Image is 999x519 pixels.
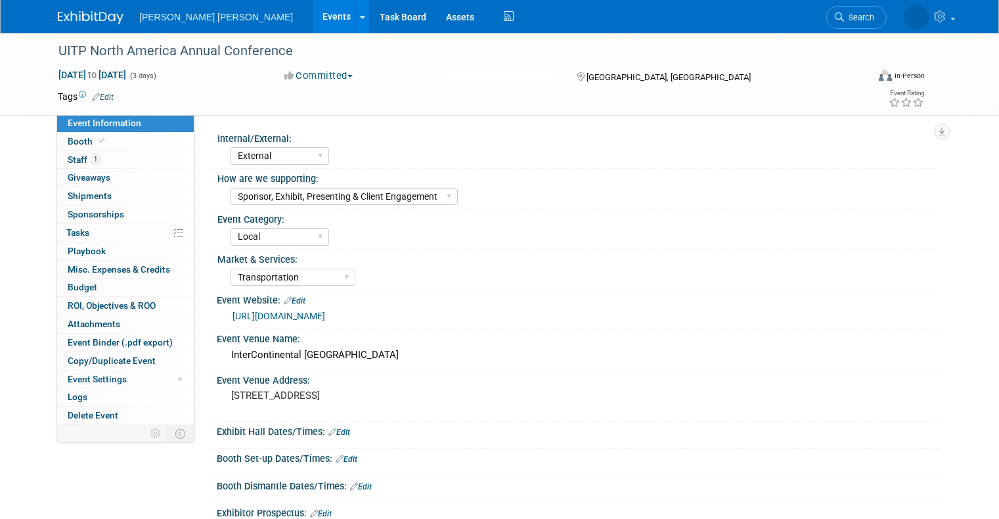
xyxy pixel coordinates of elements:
[54,39,851,63] div: UITP North America Annual Conference
[68,136,108,147] span: Booth
[217,290,941,307] div: Event Website:
[350,482,372,491] a: Edit
[68,355,156,366] span: Copy/Duplicate Event
[57,242,194,260] a: Playbook
[217,169,935,185] div: How are we supporting:
[68,410,118,420] span: Delete Event
[57,334,194,351] a: Event Binder (.pdf export)
[57,297,194,315] a: ROI, Objectives & ROO
[904,5,929,30] img: Kelly Graber
[217,371,941,387] div: Event Venue Address:
[129,72,156,80] span: (3 days)
[57,187,194,205] a: Shipments
[178,377,182,381] span: Modified Layout
[144,425,167,442] td: Personalize Event Tab Strip
[68,319,120,329] span: Attachments
[57,151,194,169] a: Staff1
[68,191,112,201] span: Shipments
[68,118,141,128] span: Event Information
[68,264,170,275] span: Misc. Expenses & Credits
[68,300,156,311] span: ROI, Objectives & ROO
[217,329,941,346] div: Event Venue Name:
[58,11,123,24] img: ExhibitDay
[167,425,194,442] td: Toggle Event Tabs
[797,68,925,88] div: Event Format
[57,352,194,370] a: Copy/Duplicate Event
[68,337,173,348] span: Event Binder (.pdf export)
[217,449,941,466] div: Booth Set-up Dates/Times:
[66,227,89,238] span: Tasks
[587,72,751,82] span: [GEOGRAPHIC_DATA], [GEOGRAPHIC_DATA]
[57,133,194,150] a: Booth
[99,137,105,145] i: Booth reservation complete
[217,210,935,226] div: Event Category:
[86,70,99,80] span: to
[57,224,194,242] a: Tasks
[826,6,887,29] a: Search
[310,509,332,518] a: Edit
[280,69,358,83] button: Committed
[57,114,194,132] a: Event Information
[91,154,100,164] span: 1
[68,154,100,165] span: Staff
[284,296,305,305] a: Edit
[57,169,194,187] a: Giveaways
[894,71,925,81] div: In-Person
[217,422,941,439] div: Exhibit Hall Dates/Times:
[68,209,124,219] span: Sponsorships
[139,12,293,22] span: [PERSON_NAME] [PERSON_NAME]
[68,374,127,384] span: Event Settings
[57,315,194,333] a: Attachments
[328,428,350,437] a: Edit
[57,261,194,279] a: Misc. Expenses & Credits
[217,250,935,266] div: Market & Services:
[231,390,504,401] pre: [STREET_ADDRESS]
[233,311,325,321] a: [URL][DOMAIN_NAME]
[217,129,935,145] div: Internal/External:
[889,90,924,97] div: Event Rating
[336,455,357,464] a: Edit
[57,388,194,406] a: Logs
[57,371,194,388] a: Event Settings
[844,12,874,22] span: Search
[57,407,194,424] a: Delete Event
[58,69,127,81] span: [DATE] [DATE]
[68,282,97,292] span: Budget
[227,345,931,365] div: InterContinental [GEOGRAPHIC_DATA]
[68,392,87,402] span: Logs
[92,93,114,102] a: Edit
[879,70,892,81] img: Format-Inperson.png
[57,279,194,296] a: Budget
[68,172,110,183] span: Giveaways
[217,476,941,493] div: Booth Dismantle Dates/Times:
[58,90,114,103] td: Tags
[57,206,194,223] a: Sponsorships
[68,246,106,256] span: Playbook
